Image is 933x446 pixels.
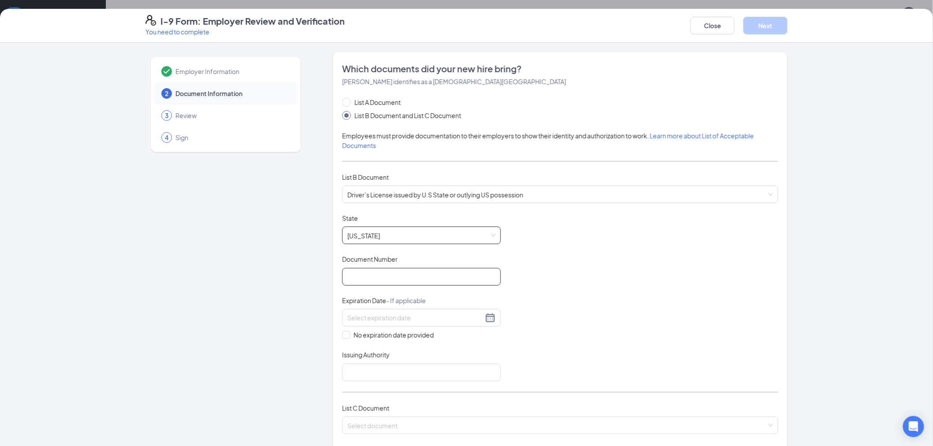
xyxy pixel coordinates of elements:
[342,78,566,85] span: [PERSON_NAME] identifies as a [DEMOGRAPHIC_DATA][GEOGRAPHIC_DATA]
[347,186,773,203] span: Driver’s License issued by U.S State or outlying US possession
[175,111,288,120] span: Review
[386,297,426,305] span: - If applicable
[347,227,496,244] span: Iowa
[351,111,465,120] span: List B Document and List C Document
[351,97,404,107] span: List A Document
[350,330,437,340] span: No expiration date provided
[165,133,168,142] span: 4
[342,132,754,149] span: Employees must provide documentation to their employers to show their identity and authorization ...
[161,66,172,77] svg: Checkmark
[160,15,345,27] h4: I-9 Form: Employer Review and Verification
[175,133,288,142] span: Sign
[165,111,168,120] span: 3
[175,67,288,76] span: Employer Information
[342,214,358,223] span: State
[175,89,288,98] span: Document Information
[903,416,924,437] div: Open Intercom Messenger
[743,17,787,34] button: Next
[342,296,426,305] span: Expiration Date
[342,404,389,412] span: List C Document
[342,63,778,75] span: Which documents did your new hire bring?
[347,313,483,323] input: Select expiration date
[342,173,389,181] span: List B Document
[342,350,390,359] span: Issuing Authority
[165,89,168,98] span: 2
[690,17,735,34] button: Close
[146,15,156,26] svg: FormI9EVerifyIcon
[146,27,345,36] p: You need to complete
[342,255,398,264] span: Document Number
